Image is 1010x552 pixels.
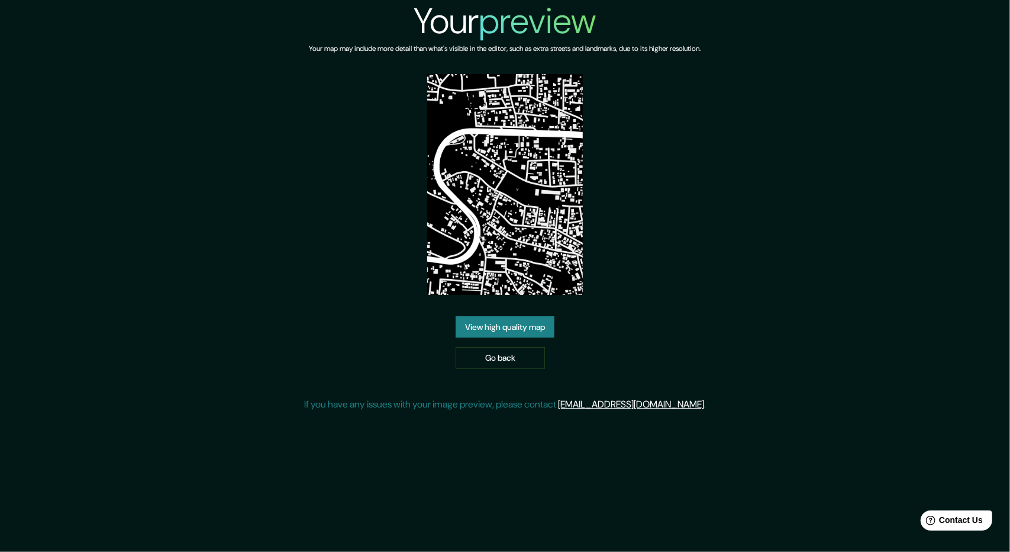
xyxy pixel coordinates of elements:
a: Go back [456,347,545,369]
h6: Your map may include more detail than what's visible in the editor, such as extra streets and lan... [309,43,701,55]
a: [EMAIL_ADDRESS][DOMAIN_NAME] [558,398,704,410]
img: created-map-preview [427,74,583,295]
p: If you have any issues with your image preview, please contact . [304,397,706,412]
a: View high quality map [456,316,554,338]
iframe: Help widget launcher [905,506,997,539]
